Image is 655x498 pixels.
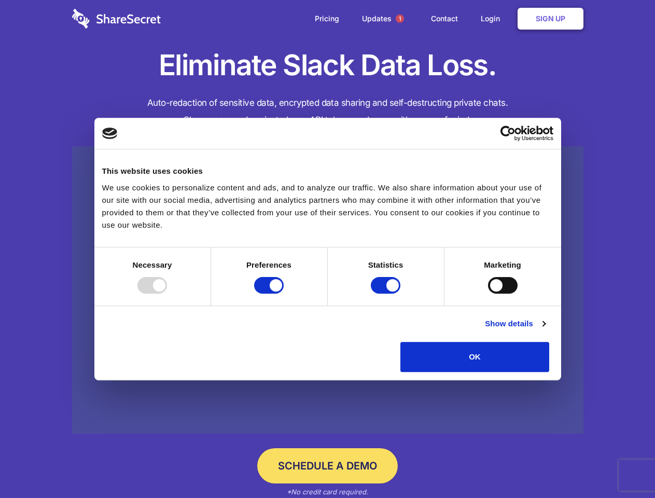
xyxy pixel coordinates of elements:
button: OK [400,342,549,372]
div: We use cookies to personalize content and ads, and to analyze our traffic. We also share informat... [102,182,553,231]
a: Contact [421,3,468,35]
h4: Auto-redaction of sensitive data, encrypted data sharing and self-destructing private chats. Shar... [72,94,583,129]
a: Usercentrics Cookiebot - opens in a new window [463,126,553,141]
div: This website uses cookies [102,165,553,177]
a: Show details [485,317,545,330]
strong: Marketing [484,260,521,269]
img: logo-wordmark-white-trans-d4663122ce5f474addd5e946df7df03e33cb6a1c49d2221995e7729f52c070b2.svg [72,9,161,29]
strong: Statistics [368,260,403,269]
h1: Eliminate Slack Data Loss. [72,47,583,84]
a: Login [470,3,515,35]
strong: Necessary [133,260,172,269]
span: 1 [396,15,404,23]
a: Schedule a Demo [257,448,398,483]
a: Sign Up [518,8,583,30]
em: *No credit card required. [287,488,368,496]
a: Pricing [304,3,350,35]
a: Wistia video thumbnail [72,146,583,434]
img: logo [102,128,118,139]
strong: Preferences [246,260,291,269]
